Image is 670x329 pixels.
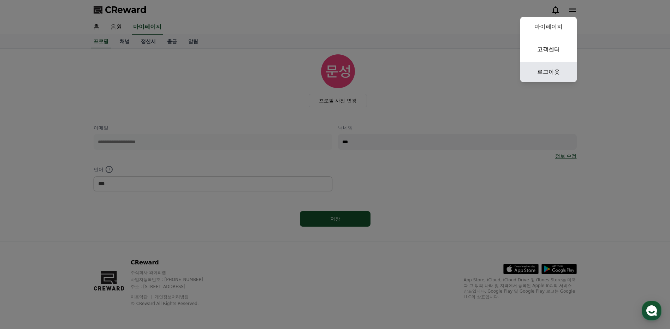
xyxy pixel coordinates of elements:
[109,234,118,240] span: 설정
[520,40,577,59] a: 고객센터
[47,224,91,241] a: 대화
[2,224,47,241] a: 홈
[520,62,577,82] a: 로그아웃
[22,234,26,240] span: 홈
[65,235,73,240] span: 대화
[520,17,577,37] a: 마이페이지
[91,224,136,241] a: 설정
[520,17,577,82] button: 마이페이지 고객센터 로그아웃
